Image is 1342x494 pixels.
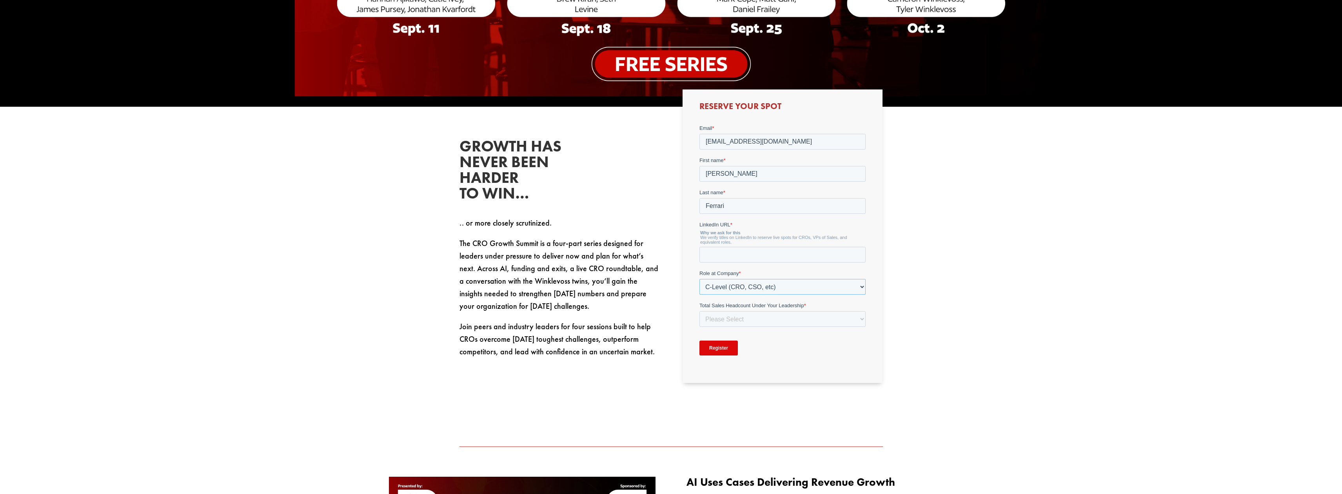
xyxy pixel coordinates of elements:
h2: Growth has never been harder to win… [459,139,577,205]
span: .. or more closely scrutinized. [459,218,552,228]
span: The CRO Growth Summit is a four-part series designed for leaders under pressure to deliver now an... [459,238,658,311]
h3: Reserve Your Spot [699,102,866,115]
iframe: Form 0 [699,124,866,370]
span: AI Uses Cases Delivering Revenue Growth [686,475,895,489]
span: Join peers and industry leaders for four sessions built to help CROs overcome [DATE] toughest cha... [459,321,655,357]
